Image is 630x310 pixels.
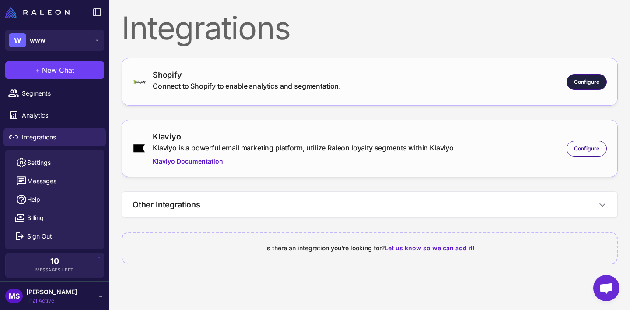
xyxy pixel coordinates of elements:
[153,131,456,143] div: Klaviyo
[133,199,200,210] h3: Other Integrations
[26,297,77,305] span: Trial Active
[593,275,619,301] div: Open chat
[122,12,618,44] div: Integrations
[5,7,73,18] a: Raleon Logo
[3,106,106,125] a: Analytics
[133,143,146,153] img: klaviyo.png
[26,287,77,297] span: [PERSON_NAME]
[5,30,104,51] button: Wwww
[35,65,40,75] span: +
[22,132,99,142] span: Integrations
[133,243,606,253] div: Is there an integration you're looking for?
[122,192,617,217] button: Other Integrations
[9,33,26,47] div: W
[574,78,599,86] span: Configure
[5,289,23,303] div: MS
[27,232,52,241] span: Sign Out
[153,157,456,166] a: Klaviyo Documentation
[153,81,341,91] div: Connect to Shopify to enable analytics and segmentation.
[42,65,74,75] span: New Chat
[3,84,106,103] a: Segments
[9,172,101,190] button: Messages
[3,128,106,146] a: Integrations
[27,158,51,167] span: Settings
[22,110,99,120] span: Analytics
[22,89,99,98] span: Segments
[27,213,44,223] span: Billing
[27,176,56,186] span: Messages
[5,7,70,18] img: Raleon Logo
[35,267,74,273] span: Messages Left
[9,190,101,209] a: Help
[385,244,475,252] span: Let us know so we can add it!
[153,143,456,153] div: Klaviyo is a powerful email marketing platform, utilize Raleon loyalty segments within Klaviyo.
[30,36,45,45] span: www
[50,257,59,265] span: 10
[27,195,40,204] span: Help
[9,227,101,246] button: Sign Out
[153,69,341,81] div: Shopify
[574,145,599,153] span: Configure
[5,61,104,79] button: +New Chat
[133,80,146,84] img: shopify-logo-primary-logo-456baa801ee66a0a435671082365958316831c9960c480451dd0330bcdae304f.svg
